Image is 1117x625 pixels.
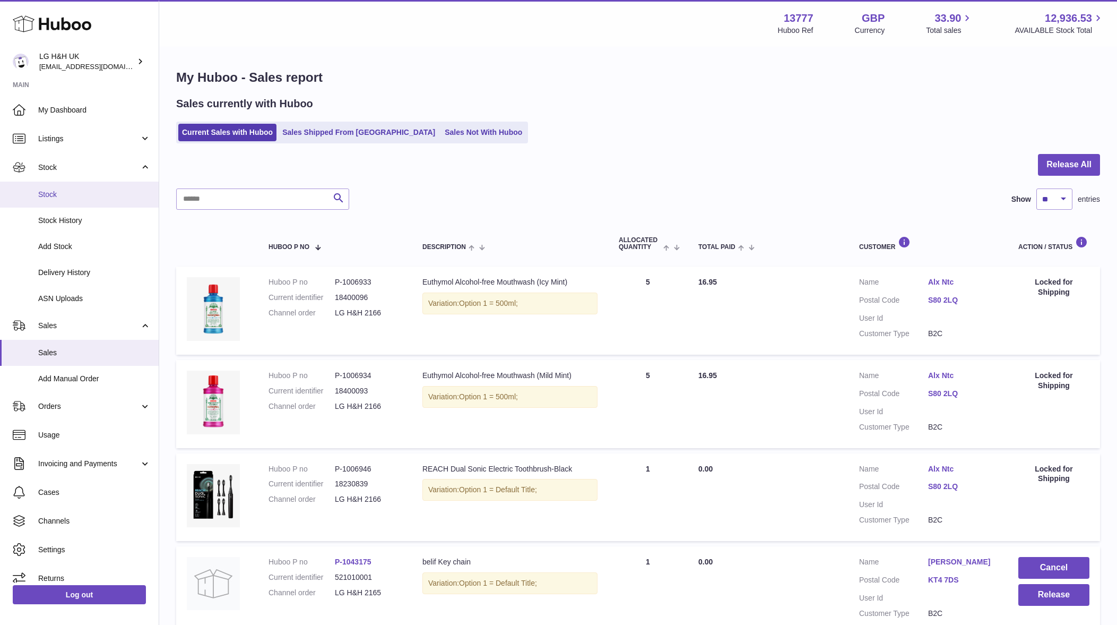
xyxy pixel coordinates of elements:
span: My Dashboard [38,105,151,115]
div: Locked for Shipping [1018,464,1089,484]
a: [PERSON_NAME] [928,557,997,567]
div: REACH Dual Sonic Electric Toothbrush-Black [422,464,598,474]
dt: Customer Type [859,422,928,432]
a: S80 2LQ [928,482,997,492]
span: ALLOCATED Quantity [619,237,661,251]
img: no-photo.jpg [187,557,240,610]
strong: GBP [862,11,885,25]
span: Listings [38,134,140,144]
div: Customer [859,236,997,251]
dd: LG H&H 2166 [335,308,401,318]
dt: User Id [859,593,928,603]
dt: Name [859,557,928,570]
dt: Postal Code [859,295,928,308]
a: Alx Ntc [928,277,997,287]
span: [EMAIL_ADDRESS][DOMAIN_NAME] [39,62,156,71]
dd: LG H&H 2166 [335,494,401,504]
dt: Postal Code [859,482,928,494]
div: Euthymol Alcohol-free Mouthwash (Mild Mint) [422,371,598,381]
dt: User Id [859,407,928,417]
td: 5 [608,360,688,448]
a: Sales Not With Huboo [441,124,526,141]
dt: Current identifier [269,572,335,583]
span: Total paid [698,244,735,251]
dt: Name [859,371,928,383]
span: Total sales [926,25,973,36]
span: 12,936.53 [1045,11,1092,25]
span: Option 1 = 500ml; [459,299,518,307]
dt: Customer Type [859,515,928,525]
dt: Channel order [269,494,335,504]
span: 16.95 [698,371,717,380]
h1: My Huboo - Sales report [176,69,1100,86]
span: Sales [38,321,140,331]
dt: User Id [859,313,928,323]
span: Cases [38,487,151,498]
label: Show [1011,194,1031,204]
dd: 18400096 [335,293,401,303]
img: veechen@lghnh.co.uk [13,54,29,70]
a: KT4 7DS [928,575,997,585]
dd: P-1006933 [335,277,401,287]
a: S80 2LQ [928,389,997,399]
span: Sales [38,348,151,358]
dt: Huboo P no [269,464,335,474]
div: Huboo Ref [778,25,813,36]
dd: 521010001 [335,572,401,583]
a: 33.90 Total sales [926,11,973,36]
span: Add Stock [38,242,151,252]
a: 12,936.53 AVAILABLE Stock Total [1015,11,1104,36]
dt: Current identifier [269,479,335,489]
span: Description [422,244,466,251]
span: Delivery History [38,268,151,278]
a: Current Sales with Huboo [178,124,276,141]
span: Huboo P no [269,244,309,251]
dt: Customer Type [859,329,928,339]
div: Locked for Shipping [1018,371,1089,391]
dt: Huboo P no [269,277,335,287]
dd: B2C [928,422,997,432]
div: Action / Status [1018,236,1089,251]
div: Euthymol Alcohol-free Mouthwash (Icy Mint) [422,277,598,287]
div: Variation: [422,479,598,501]
span: Option 1 = Default Title; [459,579,537,587]
img: REACH_Dual_Sonic_Electric_Toothbrush-Image-1.webp [187,464,240,528]
a: Alx Ntc [928,371,997,381]
img: Euthymol_Alcohol-free_Mouthwash_Icy_Mint_-Image-2.webp [187,277,240,341]
span: Invoicing and Payments [38,459,140,469]
dt: Channel order [269,588,335,598]
dd: LG H&H 2166 [335,401,401,412]
span: Settings [38,545,151,555]
img: Euthymol_Alcohol_Free_Mild_Mint_Mouthwash_500ml.webp [187,371,240,434]
span: 0.00 [698,558,713,566]
td: 1 [608,453,688,542]
div: Currency [855,25,885,36]
dt: User Id [859,500,928,510]
dt: Channel order [269,401,335,412]
span: Stock History [38,216,151,226]
dd: P-1006934 [335,371,401,381]
span: Stock [38,190,151,200]
button: Release All [1038,154,1100,176]
div: belif Key chain [422,557,598,567]
dd: 18230839 [335,479,401,489]
span: 0.00 [698,465,713,473]
span: Add Manual Order [38,374,151,384]
dd: B2C [928,609,997,619]
a: Alx Ntc [928,464,997,474]
dd: LG H&H 2165 [335,588,401,598]
span: AVAILABLE Stock Total [1015,25,1104,36]
span: Usage [38,430,151,440]
span: Returns [38,573,151,584]
dt: Huboo P no [269,371,335,381]
dt: Postal Code [859,575,928,588]
span: Option 1 = 500ml; [459,392,518,401]
dd: B2C [928,515,997,525]
dt: Postal Code [859,389,928,401]
span: entries [1078,194,1100,204]
td: 5 [608,267,688,355]
dt: Current identifier [269,293,335,303]
dd: P-1006946 [335,464,401,474]
span: Orders [38,401,140,412]
button: Release [1018,584,1089,606]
